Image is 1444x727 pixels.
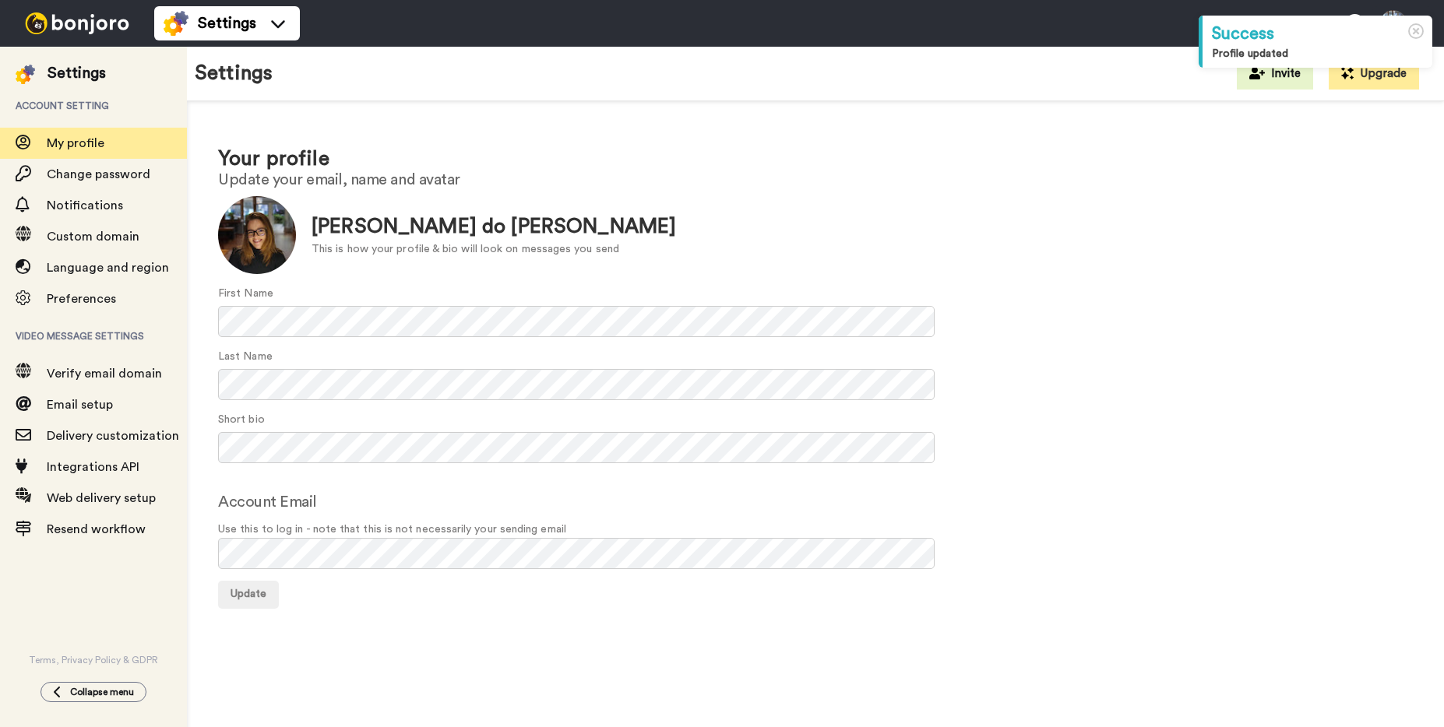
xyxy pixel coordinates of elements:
div: [PERSON_NAME] do [PERSON_NAME] [312,212,676,241]
span: Use this to log in - note that this is not necessarily your sending email [218,522,1413,538]
h1: Your profile [218,148,1413,170]
span: Change password [47,168,150,181]
div: Success [1212,22,1423,46]
span: Collapse menu [70,686,134,698]
span: Language and region [47,262,169,274]
span: Delivery customization [47,430,179,442]
label: First Name [218,286,273,302]
span: Resend workflow [47,523,146,536]
button: Collapse menu [41,682,146,702]
label: Account Email [218,490,317,514]
button: Update [218,581,279,609]
img: settings-colored.svg [16,65,35,84]
span: Update [231,588,266,599]
span: Custom domain [47,230,139,243]
span: My profile [47,137,104,149]
span: Web delivery setup [47,492,156,504]
img: bj-logo-header-white.svg [19,12,136,34]
h1: Settings [195,62,273,85]
button: Invite [1237,58,1313,90]
button: Upgrade [1329,58,1419,90]
span: Email setup [47,399,113,411]
span: Integrations API [47,461,139,473]
img: settings-colored.svg [164,11,188,36]
label: Short bio [218,412,265,428]
div: This is how your profile & bio will look on messages you send [312,241,676,258]
span: Notifications [47,199,123,212]
h2: Update your email, name and avatar [218,171,1413,188]
span: Verify email domain [47,367,162,380]
label: Last Name [218,349,273,365]
span: Settings [198,12,256,34]
div: Profile updated [1212,46,1423,61]
div: Settings [48,62,106,84]
span: Preferences [47,293,116,305]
